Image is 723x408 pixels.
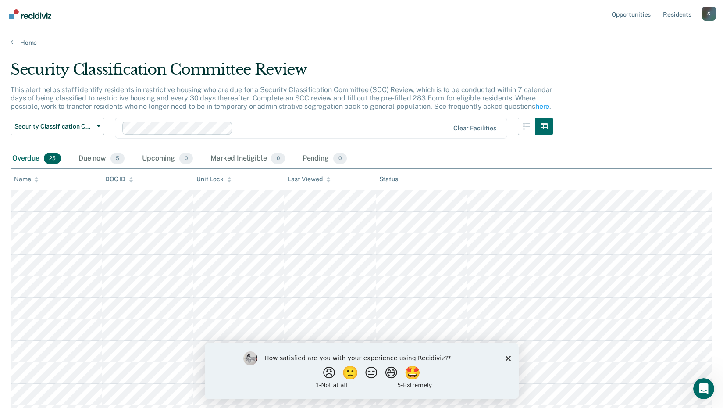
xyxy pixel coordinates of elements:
span: 0 [271,153,285,164]
span: Security Classification Committee Review [14,123,93,130]
div: Due now5 [77,149,126,168]
div: DOC ID [105,175,133,183]
iframe: Intercom live chat [693,378,714,399]
div: Upcoming0 [140,149,195,168]
button: Security Classification Committee Review [11,118,104,135]
div: Security Classification Committee Review [11,61,553,86]
span: 0 [333,153,347,164]
div: Marked Ineligible0 [209,149,287,168]
span: 25 [44,153,61,164]
a: here [535,102,549,111]
iframe: Survey by Kim from Recidiviz [205,343,519,399]
div: Name [14,175,39,183]
div: Last Viewed [288,175,330,183]
span: 5 [110,153,125,164]
div: Status [379,175,398,183]
div: Overdue25 [11,149,63,168]
img: Recidiviz [9,9,51,19]
div: Pending0 [301,149,349,168]
p: This alert helps staff identify residents in restrictive housing who are due for a Security Class... [11,86,552,111]
span: 0 [179,153,193,164]
a: Home [11,39,712,47]
button: Profile dropdown button [702,7,716,21]
div: Unit Lock [196,175,232,183]
div: Clear facilities [453,125,496,132]
div: S [702,7,716,21]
